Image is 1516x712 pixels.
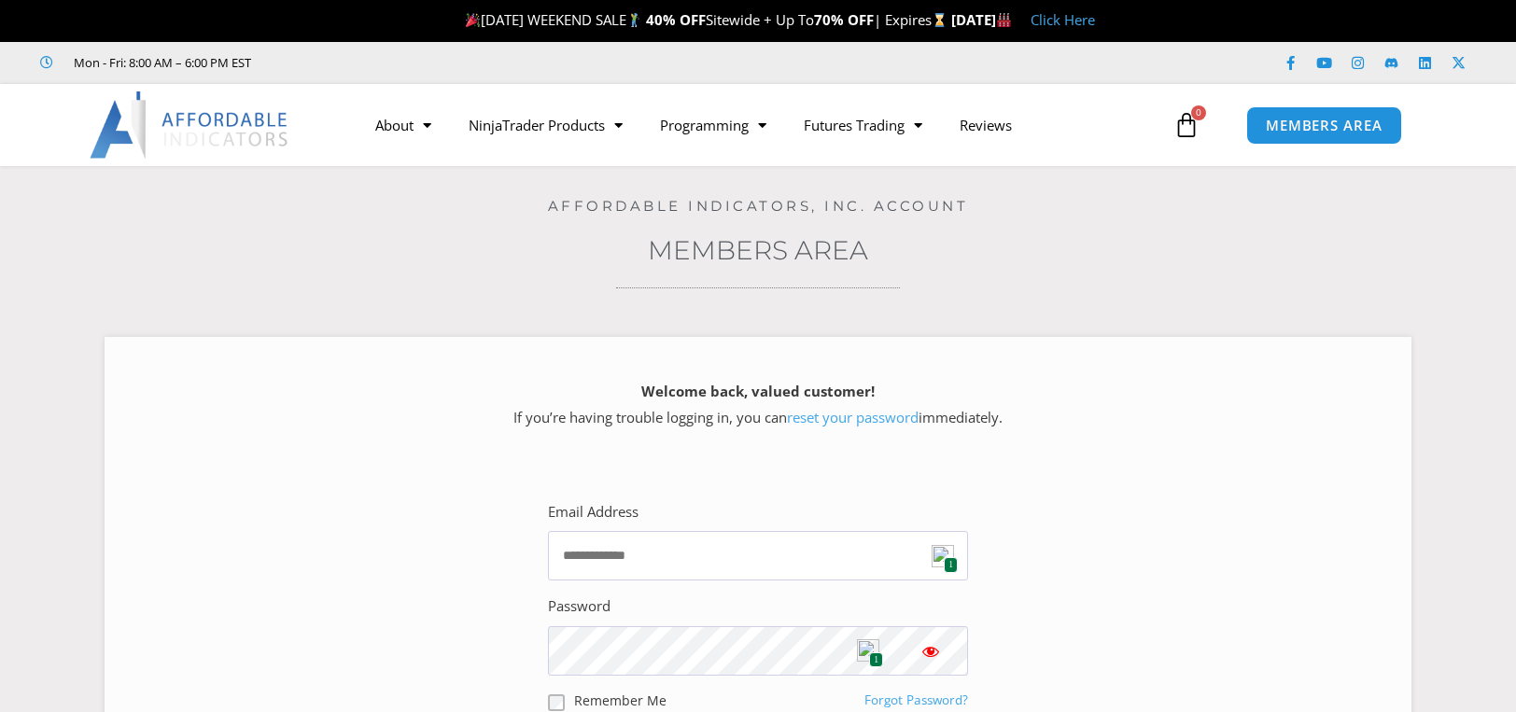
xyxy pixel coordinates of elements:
[1031,10,1095,29] a: Click Here
[627,13,641,27] img: 🏌️‍♂️
[933,13,947,27] img: ⌛
[857,639,879,662] img: npw-badge-icon.svg
[548,197,969,215] a: Affordable Indicators, Inc. Account
[997,13,1011,27] img: 🏭
[277,53,557,72] iframe: Customer reviews powered by Trustpilot
[864,691,968,708] a: Forgot Password?
[641,382,875,400] strong: Welcome back, valued customer!
[1246,106,1402,145] a: MEMBERS AREA
[450,104,641,147] a: NinjaTrader Products
[69,51,251,74] span: Mon - Fri: 8:00 AM – 6:00 PM EST
[548,499,639,525] label: Email Address
[1191,105,1206,120] span: 0
[641,104,785,147] a: Programming
[1266,119,1383,133] span: MEMBERS AREA
[466,13,480,27] img: 🎉
[869,652,883,668] span: 1
[944,557,958,573] span: 1
[893,626,968,676] button: Show password
[951,10,1012,29] strong: [DATE]
[785,104,941,147] a: Futures Trading
[461,10,951,29] span: [DATE] WEEKEND SALE Sitewide + Up To | Expires
[90,91,290,159] img: LogoAI | Affordable Indicators – NinjaTrader
[137,379,1379,431] p: If you’re having trouble logging in, you can immediately.
[648,234,868,266] a: Members Area
[574,691,667,710] label: Remember Me
[941,104,1031,147] a: Reviews
[646,10,706,29] strong: 40% OFF
[814,10,874,29] strong: 70% OFF
[357,104,1169,147] nav: Menu
[787,408,919,426] a: reset your password
[548,593,611,620] label: Password
[932,545,954,567] img: npw-badge-icon.svg
[1145,98,1228,152] a: 0
[357,104,450,147] a: About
